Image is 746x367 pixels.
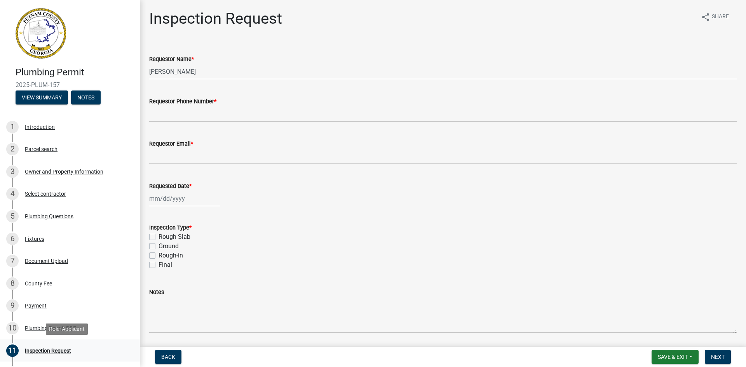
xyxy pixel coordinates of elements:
span: Next [711,354,725,360]
div: 9 [6,299,19,312]
i: share [701,12,710,22]
label: Ground [159,242,179,251]
div: Introduction [25,124,55,130]
span: Share [712,12,729,22]
div: 5 [6,210,19,223]
button: Next [705,350,731,364]
div: 6 [6,233,19,245]
div: 10 [6,322,19,334]
button: shareShare [695,9,735,24]
label: Requestor Name [149,57,194,62]
button: View Summary [16,90,68,104]
label: Rough Slab [159,232,190,242]
span: 2025-PLUM-157 [16,81,124,89]
wm-modal-confirm: Summary [16,95,68,101]
div: Select contractor [25,191,66,197]
button: Save & Exit [652,350,699,364]
wm-modal-confirm: Notes [71,95,101,101]
div: Document Upload [25,258,68,264]
label: Requested Date [149,184,192,189]
div: 8 [6,277,19,290]
div: Parcel search [25,146,58,152]
div: Owner and Property Information [25,169,103,174]
button: Back [155,350,181,364]
div: Inspection Request [25,348,71,353]
div: 7 [6,255,19,267]
div: Role: Applicant [46,324,88,335]
label: Requestor Phone Number [149,99,216,104]
span: Save & Exit [658,354,688,360]
div: Plumbing Permit PDF [25,325,76,331]
h1: Inspection Request [149,9,282,28]
label: Inspection Type [149,225,192,231]
div: 1 [6,121,19,133]
div: Payment [25,303,47,308]
label: Rough-in [159,251,183,260]
div: Fixtures [25,236,44,242]
img: Putnam County, Georgia [16,8,66,59]
h4: Plumbing Permit [16,67,134,78]
span: Back [161,354,175,360]
input: mm/dd/yyyy [149,191,220,207]
label: Requestor Email [149,141,193,147]
div: 3 [6,165,19,178]
div: 2 [6,143,19,155]
div: County Fee [25,281,52,286]
label: Final [159,260,172,270]
button: Notes [71,90,101,104]
div: 11 [6,344,19,357]
label: Notes [149,290,164,295]
div: 4 [6,188,19,200]
div: Plumbing Questions [25,214,73,219]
